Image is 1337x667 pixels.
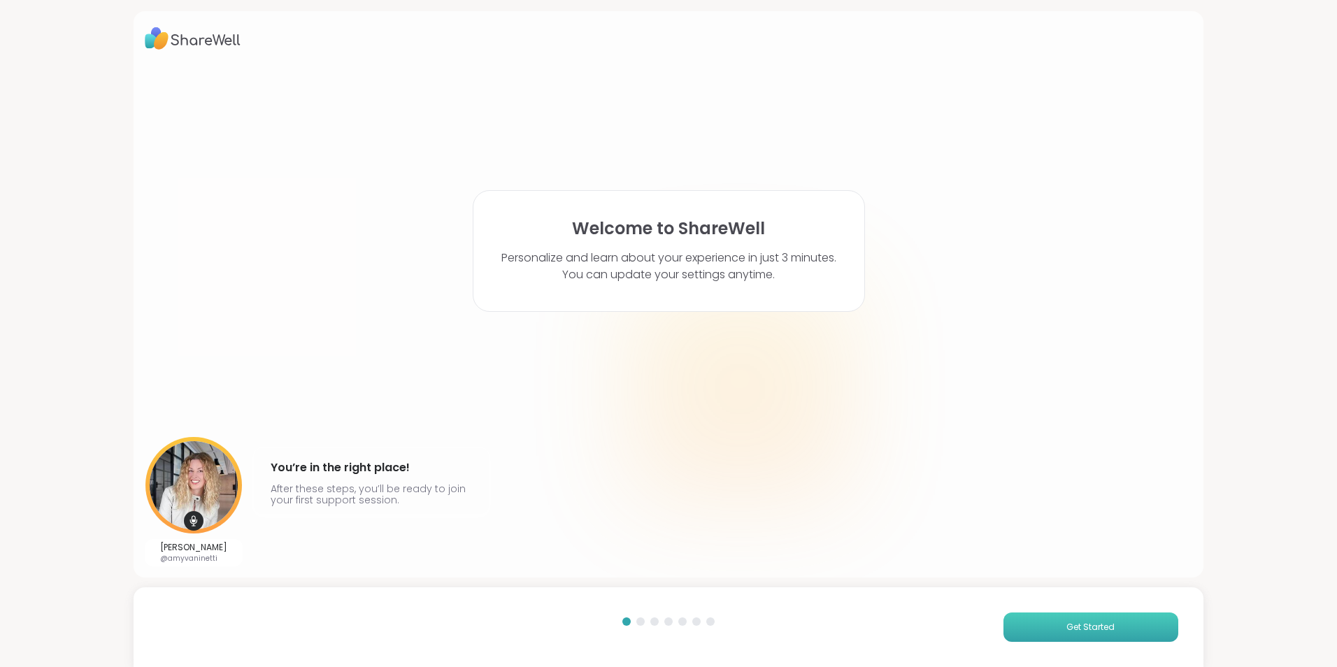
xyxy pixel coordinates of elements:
[501,250,836,283] p: Personalize and learn about your experience in just 3 minutes. You can update your settings anytime.
[145,437,242,533] img: User image
[184,511,203,531] img: mic icon
[271,483,472,505] p: After these steps, you’ll be ready to join your first support session.
[1066,621,1115,633] span: Get Started
[145,22,241,55] img: ShareWell Logo
[1003,612,1178,642] button: Get Started
[271,457,472,479] h4: You’re in the right place!
[160,542,227,553] p: [PERSON_NAME]
[572,219,765,238] h1: Welcome to ShareWell
[160,553,227,564] p: @amyvaninetti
